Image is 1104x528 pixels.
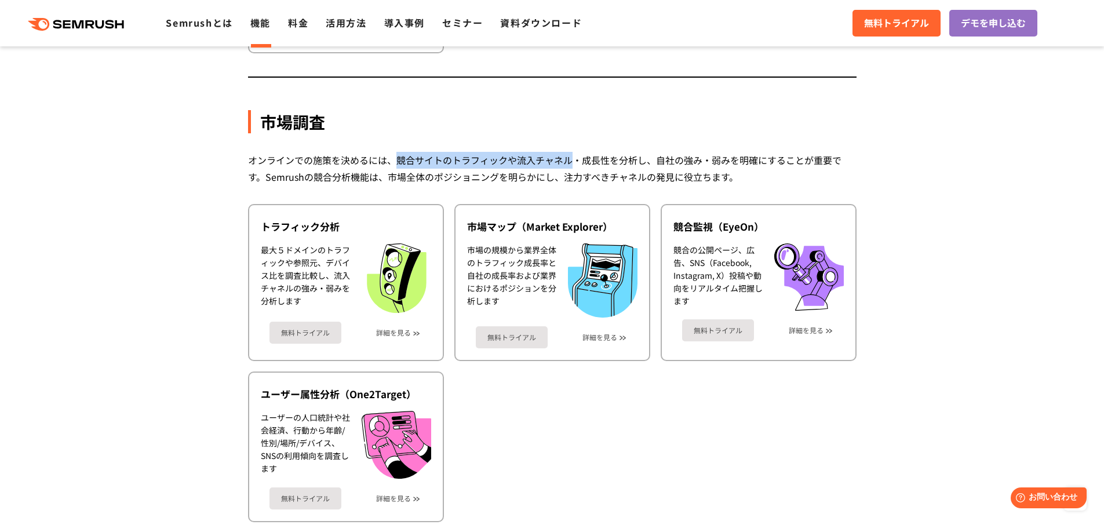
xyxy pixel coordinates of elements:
a: 詳細を見る [376,494,411,502]
div: 競合監視（EyeOn） [673,220,844,234]
a: 詳細を見る [582,333,617,341]
div: 競合の公開ページ、広告、SNS（Facebook, Instagram, X）投稿や動向をリアルタイム把握します [673,243,763,310]
img: 市場マップ（Market Explorer） [568,243,637,317]
img: 競合監視（EyeOn） [774,243,844,310]
iframe: Help widget launcher [1001,483,1091,515]
div: 最大５ドメインのトラフィックや参照元、デバイス比を調査比較し、流入チャネルの強み・弱みを分析します [261,243,350,313]
a: 資料ダウンロード [500,16,582,30]
a: セミナー [442,16,483,30]
a: 無料トライアル [269,322,341,344]
div: 市場調査 [248,110,857,133]
a: 無料トライアル [476,326,548,348]
div: ユーザーの人口統計や社会経済、行動から年齢/性別/場所/デバイス、SNSの利用傾向を調査します [261,411,350,479]
a: デモを申し込む [949,10,1037,37]
img: トラフィック分析 [362,243,431,313]
div: 市場マップ（Market Explorer） [467,220,637,234]
div: トラフィック分析 [261,220,431,234]
a: 機能 [250,16,271,30]
a: 料金 [288,16,308,30]
div: 市場の規模から業界全体のトラフィック成長率と自社の成長率および業界におけるポジションを分析します [467,243,556,317]
a: 無料トライアル [682,319,754,341]
a: 導入事例 [384,16,425,30]
a: 詳細を見る [376,329,411,337]
img: ユーザー属性分析（One2Target） [362,411,431,479]
a: 無料トライアル [269,487,341,509]
a: 無料トライアル [852,10,941,37]
a: 活用方法 [326,16,366,30]
div: ユーザー属性分析（One2Target） [261,387,431,401]
div: オンラインでの施策を決めるには、競合サイトのトラフィックや流入チャネル・成長性を分析し、自社の強み・弱みを明確にすることが重要です。Semrushの競合分析機能は、市場全体のポジショニングを明ら... [248,152,857,185]
a: 詳細を見る [789,326,824,334]
span: 無料トライアル [864,16,929,31]
span: デモを申し込む [961,16,1026,31]
a: Semrushとは [166,16,232,30]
